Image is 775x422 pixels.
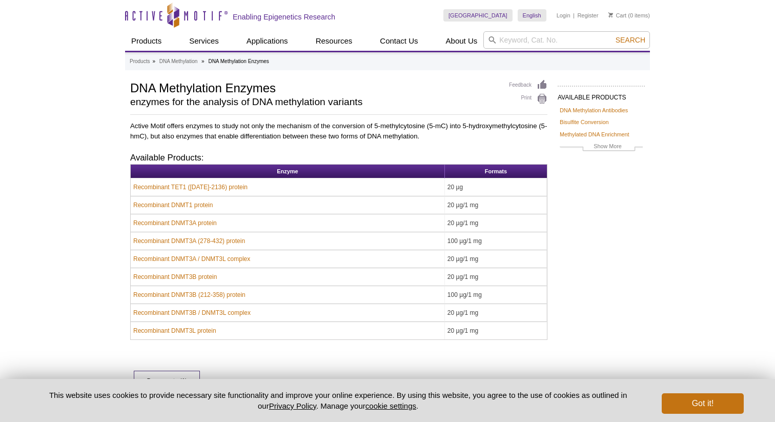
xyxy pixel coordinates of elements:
[445,214,547,232] td: 20 µg/1 mg
[133,218,217,228] a: Recombinant DNMT3A protein
[445,232,547,250] td: 100 µg/1 mg
[133,200,213,210] a: Recombinant DNMT1 protein
[240,31,294,51] a: Applications
[518,9,546,22] a: English
[560,117,608,127] a: Bisulfite Conversion
[560,130,629,139] a: Methylated DNA Enrichment
[573,9,575,22] li: |
[269,401,316,410] a: Privacy Policy
[133,272,217,282] a: Recombinant DNMT3B protein
[133,308,251,318] a: Recombinant DNMT3B / DNMT3L complex
[130,79,499,95] h1: DNA Methylation Enzymes
[134,371,199,392] a: Documents (1)
[445,322,547,339] td: 20 µg/1 mg
[133,254,250,264] a: Recombinant DNMT3A / DNMT3L complex
[445,196,547,214] td: 20 µg/1 mg
[130,57,150,66] a: Products
[201,58,205,64] li: »
[440,31,484,51] a: About Us
[130,152,547,164] h3: Available Products:
[509,93,547,105] a: Print
[152,58,155,64] li: »
[183,31,225,51] a: Services
[445,286,547,304] td: 100 µg/1 mg
[560,106,628,115] a: DNA Methylation Antibodies
[445,165,547,178] th: Formats
[662,393,744,414] button: Got it!
[483,31,650,49] input: Keyword, Cat. No.
[445,178,547,196] td: 20 µg
[208,58,269,64] li: DNA Methylation Enzymes
[133,290,246,300] a: Recombinant DNMT3B (212-358) protein
[608,9,650,22] li: (0 items)
[133,182,248,192] a: Recombinant TET1 ([DATE]-2136) protein
[130,97,499,107] h2: enzymes for the analysis of DNA methylation variants
[613,35,648,45] button: Search
[445,304,547,322] td: 20 µg/1 mg
[133,326,216,336] a: Recombinant DNMT3L protein
[509,79,547,91] a: Feedback
[443,9,513,22] a: [GEOGRAPHIC_DATA]
[233,12,335,22] h2: Enabling Epigenetics Research
[558,86,645,104] h2: AVAILABLE PRODUCTS
[159,57,197,66] a: DNA Methylation
[125,31,168,51] a: Products
[130,121,547,142] p: Active Motif offers enzymes to study not only the mechanism of the conversion of 5-methylcytosine...
[608,12,626,19] a: Cart
[445,250,547,268] td: 20 µg/1 mg
[560,142,643,153] a: Show More
[310,31,359,51] a: Resources
[133,236,245,246] a: Recombinant DNMT3A (278-432) protein
[608,12,613,17] img: Your Cart
[616,36,645,44] span: Search
[557,12,570,19] a: Login
[577,12,598,19] a: Register
[445,268,547,286] td: 20 µg/1 mg
[31,390,645,411] p: This website uses cookies to provide necessary site functionality and improve your online experie...
[374,31,424,51] a: Contact Us
[131,165,445,178] th: Enzyme
[365,401,416,410] button: cookie settings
